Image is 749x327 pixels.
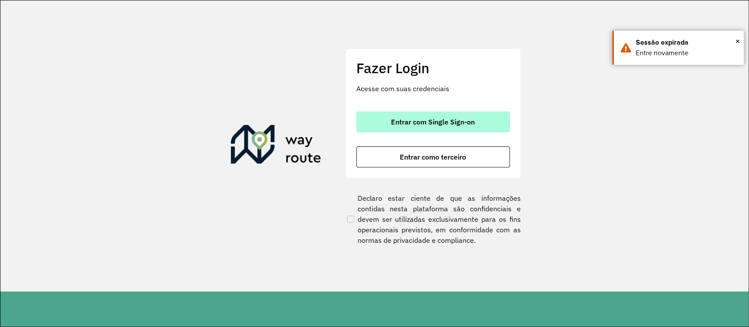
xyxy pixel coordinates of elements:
[356,60,510,76] h2: Fazer Login
[345,193,521,245] label: Declaro estar ciente de que as informações contidas nesta plataforma são confidenciais e devem se...
[231,125,321,167] img: Roteirizador AmbevTech
[356,83,510,94] p: Acesse com suas credenciais
[356,146,510,167] button: button
[636,48,737,58] div: Entre novamente
[356,111,510,132] button: button
[391,118,475,125] span: Entrar com Single Sign-on
[735,35,740,48] span: ×
[735,35,740,48] button: Close
[636,37,737,48] div: Sessão expirada
[400,153,466,160] span: Entrar como terceiro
